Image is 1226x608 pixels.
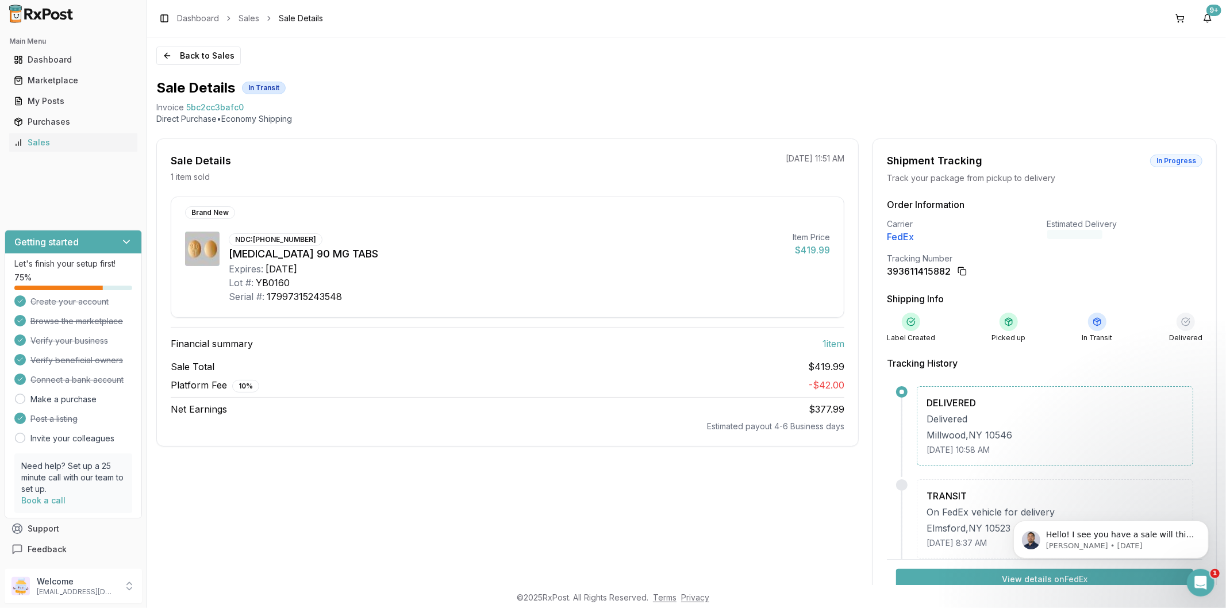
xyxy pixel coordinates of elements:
[156,113,1217,125] p: Direct Purchase • Economy Shipping
[185,232,220,266] img: Brilinta 90 MG TABS
[793,232,830,243] div: Item Price
[1198,9,1217,28] button: 9+
[887,198,1202,211] h3: Order Information
[9,37,137,46] h2: Main Menu
[14,54,133,66] div: Dashboard
[887,230,1043,244] div: FedEx
[5,92,142,110] button: My Posts
[229,246,783,262] div: [MEDICAL_DATA] 90 MG TABS
[14,272,32,283] span: 75 %
[927,444,1183,456] div: [DATE] 10:58 AM
[21,495,66,505] a: Book a call
[14,75,133,86] div: Marketplace
[887,356,1202,370] h3: Tracking History
[887,218,1043,230] div: Carrier
[653,592,677,602] a: Terms
[177,13,219,24] a: Dashboard
[9,91,137,111] a: My Posts
[996,497,1226,577] iframe: Intercom notifications message
[239,13,259,24] a: Sales
[177,13,323,24] nav: breadcrumb
[14,95,133,107] div: My Posts
[927,521,1183,535] div: Elmsford , NY 10523
[232,380,259,392] div: 10 %
[1187,569,1215,597] iframe: Intercom live chat
[30,394,97,405] a: Make a purchase
[793,243,830,257] div: $419.99
[37,576,117,587] p: Welcome
[28,544,67,555] span: Feedback
[9,132,137,153] a: Sales
[30,413,78,425] span: Post a listing
[14,258,132,270] p: Let's finish your setup first!
[30,335,108,347] span: Verify your business
[887,253,1202,264] div: Tracking Number
[30,296,109,307] span: Create your account
[887,292,1202,306] h3: Shipping Info
[5,518,142,539] button: Support
[896,569,1193,590] button: View details onFedEx
[229,276,253,290] div: Lot #:
[171,378,259,392] span: Platform Fee
[887,264,951,278] div: 393611415882
[256,276,290,290] div: YB0160
[14,116,133,128] div: Purchases
[279,13,323,24] span: Sale Details
[30,433,114,444] a: Invite your colleagues
[887,153,982,169] div: Shipment Tracking
[266,262,297,276] div: [DATE]
[927,396,1183,410] div: DELIVERED
[37,587,117,597] p: [EMAIL_ADDRESS][DOMAIN_NAME]
[229,233,322,246] div: NDC: [PHONE_NUMBER]
[927,505,1183,519] div: On FedEx vehicle for delivery
[186,102,244,113] span: 5bc2cc3bafc0
[11,577,30,595] img: User avatar
[171,421,844,432] div: Estimated payout 4-6 Business days
[30,355,123,366] span: Verify beneficial owners
[681,592,709,602] a: Privacy
[9,111,137,132] a: Purchases
[887,333,935,343] div: Label Created
[5,71,142,90] button: Marketplace
[5,539,142,560] button: Feedback
[171,360,214,374] span: Sale Total
[14,235,79,249] h3: Getting started
[156,102,184,113] div: Invoice
[927,537,1183,549] div: [DATE] 8:37 AM
[21,460,125,495] p: Need help? Set up a 25 minute call with our team to set up.
[809,403,844,415] span: $377.99
[242,82,286,94] div: In Transit
[927,428,1183,442] div: Millwood , NY 10546
[927,489,1183,503] div: TRANSIT
[9,49,137,70] a: Dashboard
[5,113,142,131] button: Purchases
[927,412,1183,426] div: Delivered
[171,337,253,351] span: Financial summary
[229,262,263,276] div: Expires:
[30,315,123,327] span: Browse the marketplace
[991,333,1025,343] div: Picked up
[30,374,124,386] span: Connect a bank account
[156,79,235,97] h1: Sale Details
[823,337,844,351] span: 1 item
[267,290,342,303] div: 17997315243548
[1082,333,1113,343] div: In Transit
[156,47,241,65] button: Back to Sales
[786,153,844,164] p: [DATE] 11:51 AM
[1150,155,1202,167] div: In Progress
[9,70,137,91] a: Marketplace
[5,133,142,152] button: Sales
[809,379,844,391] span: - $42.00
[5,5,78,23] img: RxPost Logo
[14,137,133,148] div: Sales
[1210,569,1220,578] span: 1
[808,360,844,374] span: $419.99
[1206,5,1221,16] div: 9+
[171,171,210,183] p: 1 item sold
[5,51,142,69] button: Dashboard
[171,402,227,416] span: Net Earnings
